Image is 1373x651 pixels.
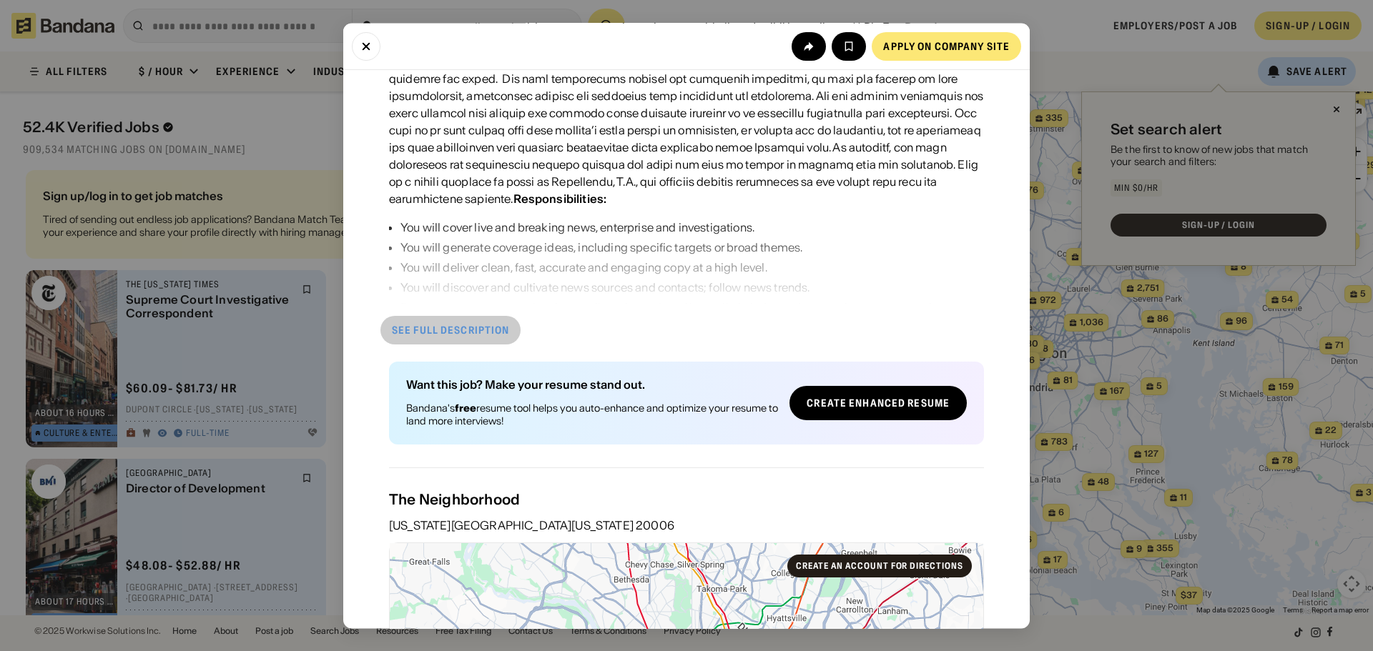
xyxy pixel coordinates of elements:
button: Close [352,31,380,60]
div: Apply on company site [883,41,1010,51]
div: See full description [392,325,509,335]
div: You will deliver clean, fast, accurate and engaging copy at a high level. [400,259,984,276]
a: value of journalistic independence [646,300,827,314]
div: You will cover live and breaking news, enterprise and investigations. [400,219,984,236]
div: Want this job? Make your resume stand out. [406,379,778,390]
div: Demonstrate support and understanding of our and a strong commitment to our mission to seek the t... [400,299,984,333]
div: Create an account for directions [796,562,963,571]
div: Responsibilities: [513,192,607,206]
div: Create Enhanced Resume [807,398,950,408]
b: free [455,402,476,414]
div: You will discover and cultivate news sources and contacts; follow news trends. [400,279,984,296]
div: You will generate coverage ideas, including specific targets or broad themes. [400,239,984,256]
div: The Neighborhood [389,492,984,509]
div: Bandana's resume tool helps you auto-enhance and optimize your resume to land more interviews! [406,402,778,427]
div: [US_STATE][GEOGRAPHIC_DATA][US_STATE] 20006 [389,520,984,532]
